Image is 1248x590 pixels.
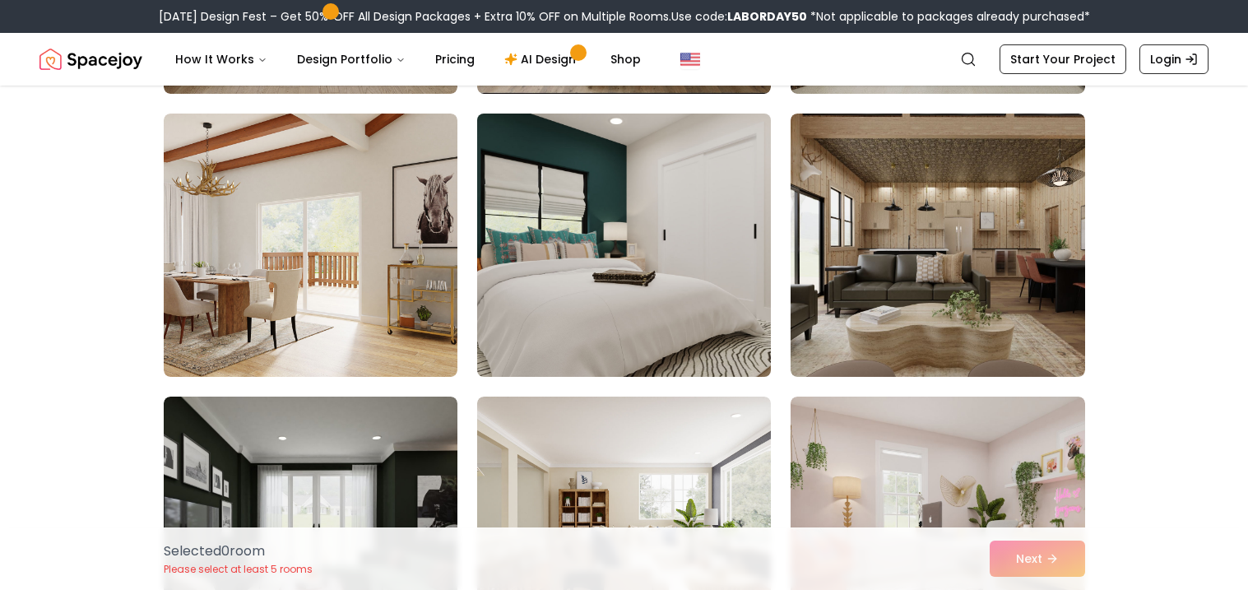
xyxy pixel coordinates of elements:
img: Room room-21 [791,114,1084,377]
a: Login [1139,44,1209,74]
span: *Not applicable to packages already purchased* [807,8,1090,25]
span: Use code: [671,8,807,25]
button: Design Portfolio [284,43,419,76]
div: [DATE] Design Fest – Get 50% OFF All Design Packages + Extra 10% OFF on Multiple Rooms. [159,8,1090,25]
p: Selected 0 room [164,541,313,561]
img: Spacejoy Logo [39,43,142,76]
nav: Global [39,33,1209,86]
a: Shop [597,43,654,76]
img: Room room-20 [470,107,778,383]
a: AI Design [491,43,594,76]
img: United States [680,49,700,69]
a: Start Your Project [1000,44,1126,74]
button: How It Works [162,43,281,76]
img: Room room-19 [164,114,457,377]
a: Pricing [422,43,488,76]
a: Spacejoy [39,43,142,76]
p: Please select at least 5 rooms [164,563,313,576]
nav: Main [162,43,654,76]
b: LABORDAY50 [727,8,807,25]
